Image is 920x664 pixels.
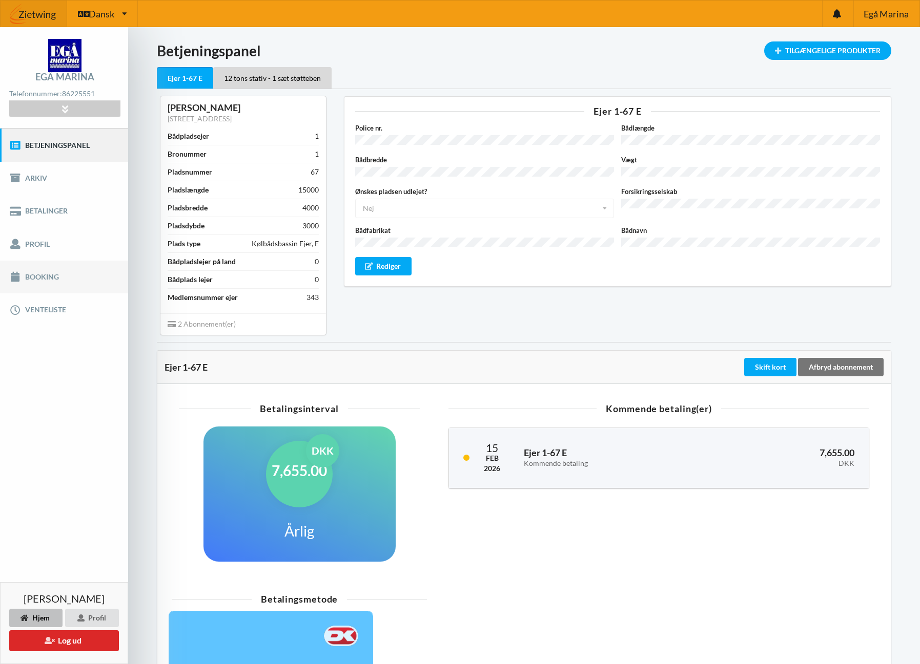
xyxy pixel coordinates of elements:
[355,106,880,116] div: Ejer 1-67 E
[9,87,120,101] div: Telefonnummer:
[484,463,500,474] div: 2026
[89,9,114,18] span: Dansk
[168,239,200,249] div: Plads type
[315,131,319,141] div: 1
[355,225,614,235] label: Bådfabrikat
[179,404,420,413] div: Betalingsinterval
[168,167,212,177] div: Pladsnummer
[484,453,500,463] div: Feb
[157,67,213,89] div: Ejer 1-67 E
[168,185,209,195] div: Pladslængde
[355,155,614,165] label: Bådbredde
[484,442,500,453] div: 15
[272,461,327,480] h1: 7,655.00
[306,292,319,303] div: 343
[302,221,319,231] div: 3000
[284,522,314,540] h1: Årlig
[48,39,81,72] img: logo
[35,72,94,81] div: Egå Marina
[65,609,119,627] div: Profil
[168,102,319,114] div: [PERSON_NAME]
[764,41,891,60] div: Tilgængelige Produkter
[302,203,319,213] div: 4000
[621,225,880,235] label: Bådnavn
[9,609,63,627] div: Hjem
[355,257,412,275] div: Rediger
[168,274,213,285] div: Bådplads lejer
[524,459,697,468] div: Kommende betaling
[311,167,319,177] div: 67
[168,131,209,141] div: Bådpladsejer
[9,630,119,651] button: Log ud
[315,149,319,159] div: 1
[168,319,236,328] span: 2 Abonnement(er)
[298,185,319,195] div: 15000
[168,256,236,267] div: Bådpladslejer på land
[24,593,105,604] span: [PERSON_NAME]
[621,123,880,133] label: Bådlængde
[798,358,884,376] div: Afbryd abonnement
[252,239,319,249] div: Kølbådsbassin Ejer, E
[744,358,796,376] div: Skift kort
[711,459,854,468] div: DKK
[315,256,319,267] div: 0
[62,89,95,98] strong: 86225551
[168,114,232,123] a: [STREET_ADDRESS]
[448,404,869,413] div: Kommende betaling(er)
[324,626,358,646] img: F+AAQC4Rur0ZFP9BwAAAABJRU5ErkJggg==
[172,594,427,604] div: Betalingsmetode
[165,362,742,372] div: Ejer 1-67 E
[864,9,909,18] span: Egå Marina
[355,123,614,133] label: Police nr.
[355,186,614,197] label: Ønskes pladsen udlejet?
[306,434,339,467] div: DKK
[524,447,697,467] h3: Ejer 1-67 E
[168,292,238,303] div: Medlemsnummer ejer
[621,155,880,165] label: Vægt
[315,274,319,285] div: 0
[168,203,208,213] div: Pladsbredde
[168,149,207,159] div: Bronummer
[711,447,854,467] h3: 7,655.00
[157,41,891,60] h1: Betjeningspanel
[213,67,332,89] div: 12 tons stativ - 1 sæt støtteben
[621,186,880,197] label: Forsikringsselskab
[168,221,205,231] div: Pladsdybde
